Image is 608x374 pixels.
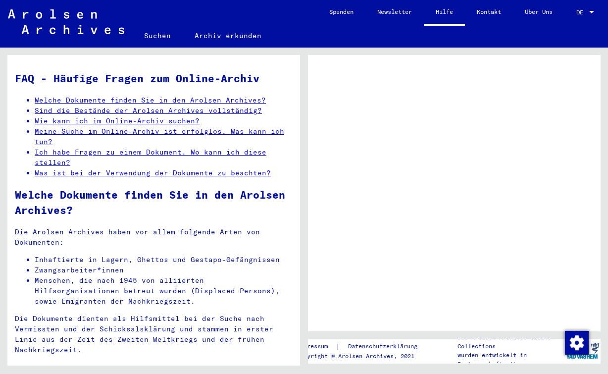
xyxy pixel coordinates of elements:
[35,148,266,167] a: Ich habe Fragen zu einem Dokument. Wo kann ich diese stellen?
[15,187,293,218] h2: Welche Dokumente finden Sie in den Arolsen Archives?
[8,9,124,34] img: Arolsen_neg.svg
[183,24,273,48] a: Archiv erkunden
[297,341,429,352] div: |
[35,106,262,115] a: Sind die Bestände der Arolsen Archives vollständig?
[15,71,293,87] h1: FAQ - Häufige Fragen zum Online-Archiv
[297,341,336,352] a: Impressum
[132,24,183,48] a: Suchen
[340,341,429,352] a: Datenschutzerklärung
[457,351,564,369] p: wurden entwickelt in Partnerschaft mit
[35,265,293,275] li: Zwangsarbeiter*innen
[35,255,293,265] li: Inhaftierte in Lagern, Ghettos und Gestapo-Gefängnissen
[15,314,293,355] p: Die Dokumente dienten als Hilfsmittel bei der Suche nach Vermissten und der Schicksalsklärung und...
[35,127,284,146] a: Meine Suche im Online-Archiv ist erfolglos. Was kann ich tun?
[35,96,266,105] a: Welche Dokumente finden Sie in den Arolsen Archives?
[35,168,271,177] a: Was ist bei der Verwendung der Dokumente zu beachten?
[35,275,293,307] li: Menschen, die nach 1945 von alliierten Hilfsorganisationen betreut wurden (Displaced Persons), so...
[15,227,293,248] p: Die Arolsen Archives haben vor allem folgende Arten von Dokumenten:
[297,352,429,361] p: Copyright © Arolsen Archives, 2021
[35,116,200,125] a: Wie kann ich im Online-Archiv suchen?
[576,9,587,16] span: DE
[457,333,564,351] p: Die Arolsen Archives Online-Collections
[565,331,589,355] img: Zustimmung ändern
